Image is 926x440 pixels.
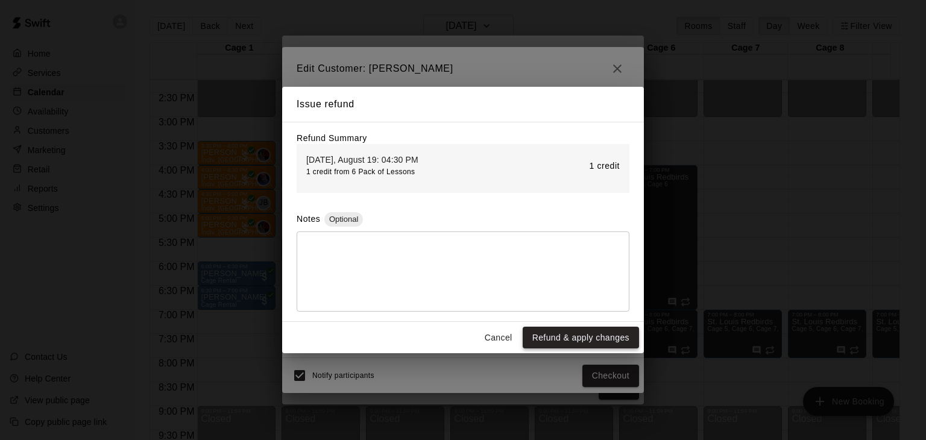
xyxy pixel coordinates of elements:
[324,215,363,224] span: Optional
[282,87,644,122] h2: Issue refund
[306,154,418,166] p: [DATE], August 19: 04:30 PM
[479,327,518,349] button: Cancel
[297,133,367,143] label: Refund Summary
[590,160,620,172] p: 1 credit
[297,214,320,224] label: Notes
[306,168,415,176] span: 1 credit from 6 Pack of Lessons
[523,327,639,349] button: Refund & apply changes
